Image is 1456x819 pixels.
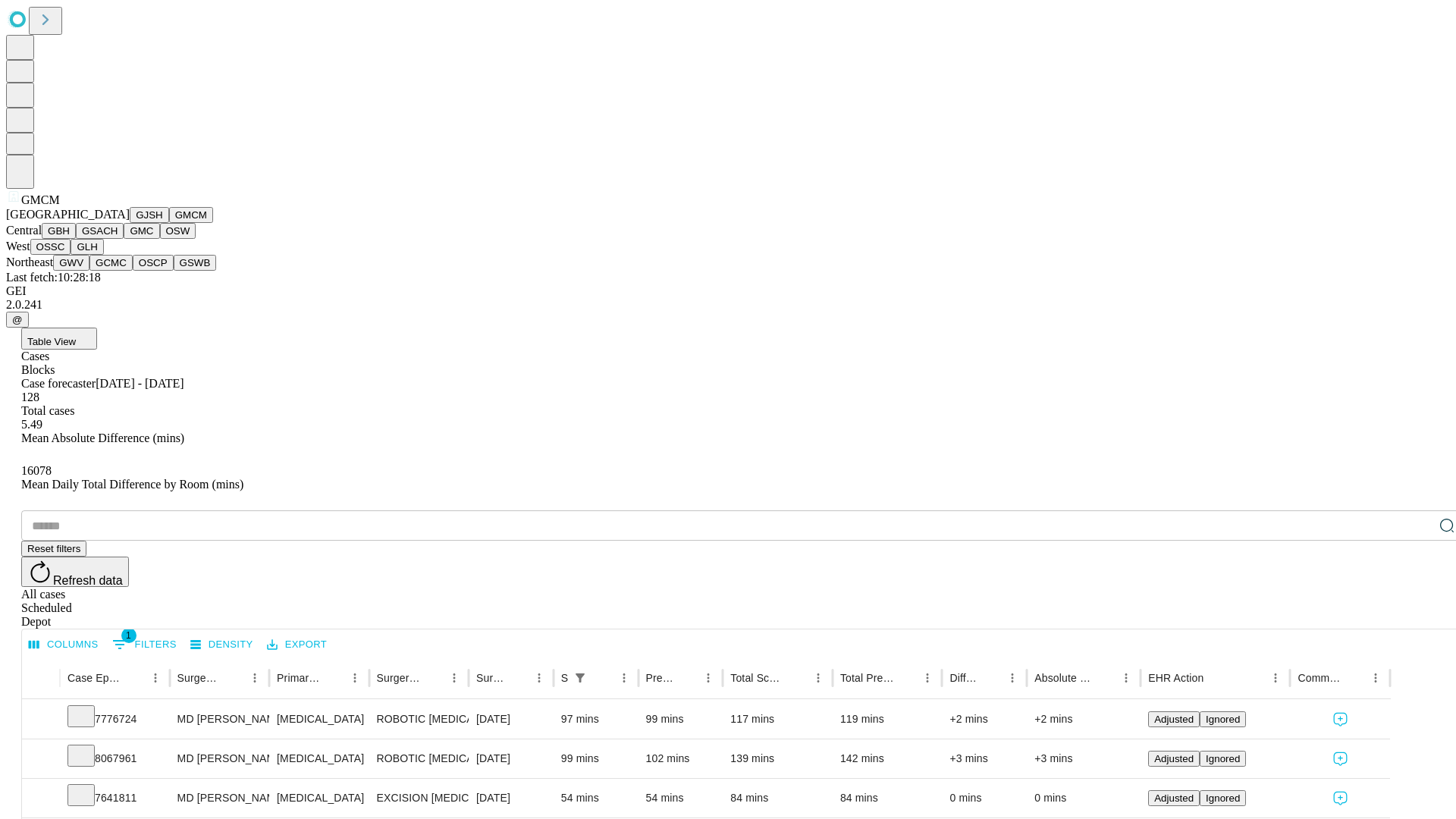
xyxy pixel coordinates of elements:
[917,667,938,689] button: Menu
[1148,672,1203,684] div: EHR Action
[730,739,825,778] div: 139 mins
[108,632,180,657] button: Show filters
[1365,667,1386,689] button: Menu
[21,328,97,350] button: Table View
[21,391,39,403] span: 128
[67,779,162,817] div: 7641811
[570,667,591,689] button: Show filters
[6,224,42,237] span: Central
[145,667,166,689] button: Menu
[529,667,550,689] button: Menu
[27,336,76,347] span: Table View
[67,672,122,684] div: Case Epic Id
[646,700,716,739] div: 99 mins
[377,739,461,778] div: ROBOTIC [MEDICAL_DATA]
[177,700,262,739] div: MD [PERSON_NAME] [PERSON_NAME] Md
[169,207,213,223] button: GMCM
[1034,739,1133,778] div: +3 mins
[6,240,30,253] span: West
[67,700,162,739] div: 7776724
[53,255,89,271] button: GWV
[730,779,825,817] div: 84 mins
[507,667,529,689] button: Sort
[646,672,676,684] div: Predicted In Room Duration
[570,667,591,689] div: 1 active filter
[561,779,631,817] div: 54 mins
[30,707,52,733] button: Expand
[730,700,825,739] div: 117 mins
[21,431,184,444] span: Mean Absolute Difference (mins)
[121,628,136,643] span: 1
[277,779,361,817] div: [MEDICAL_DATA]
[30,239,71,255] button: OSSC
[244,667,265,689] button: Menu
[476,672,506,684] div: Surgery Date
[1116,667,1137,689] button: Menu
[277,672,321,684] div: Primary Service
[25,633,102,657] button: Select columns
[476,700,546,739] div: [DATE]
[1034,700,1133,739] div: +2 mins
[1148,790,1200,806] button: Adjusted
[21,404,74,417] span: Total cases
[476,739,546,778] div: [DATE]
[1154,792,1194,804] span: Adjusted
[160,223,196,239] button: OSW
[12,314,23,325] span: @
[21,557,129,587] button: Refresh data
[949,779,1019,817] div: 0 mins
[277,739,361,778] div: [MEDICAL_DATA]
[949,672,979,684] div: Difference
[30,786,52,812] button: Expand
[1034,779,1133,817] div: 0 mins
[377,779,461,817] div: EXCISION [MEDICAL_DATA] LESION EXCEPT [MEDICAL_DATA] TRUNK ETC 2.1 TO 3.0CM
[6,208,130,221] span: [GEOGRAPHIC_DATA]
[177,672,221,684] div: Surgeon Name
[89,255,133,271] button: GCMC
[808,667,829,689] button: Menu
[76,223,124,239] button: GSACH
[840,779,935,817] div: 84 mins
[344,667,366,689] button: Menu
[30,746,52,773] button: Expand
[730,672,785,684] div: Total Scheduled Duration
[6,312,29,328] button: @
[223,667,244,689] button: Sort
[1002,667,1023,689] button: Menu
[422,667,444,689] button: Sort
[786,667,808,689] button: Sort
[676,667,698,689] button: Sort
[1206,792,1240,804] span: Ignored
[177,739,262,778] div: MD [PERSON_NAME] [PERSON_NAME] Md
[561,739,631,778] div: 99 mins
[981,667,1002,689] button: Sort
[377,700,461,739] div: ROBOTIC [MEDICAL_DATA]
[187,633,257,657] button: Density
[53,574,123,587] span: Refresh data
[840,672,895,684] div: Total Predicted Duration
[1094,667,1116,689] button: Sort
[174,255,217,271] button: GSWB
[177,779,262,817] div: MD [PERSON_NAME] [PERSON_NAME] Md
[21,464,52,477] span: 16078
[949,700,1019,739] div: +2 mins
[27,543,80,554] span: Reset filters
[263,633,331,657] button: Export
[1200,790,1246,806] button: Ignored
[1148,711,1200,727] button: Adjusted
[130,207,169,223] button: GJSH
[592,667,613,689] button: Sort
[646,779,716,817] div: 54 mins
[1206,753,1240,764] span: Ignored
[1344,667,1365,689] button: Sort
[1034,672,1093,684] div: Absolute Difference
[71,239,103,255] button: GLH
[646,739,716,778] div: 102 mins
[6,298,1450,312] div: 2.0.241
[1154,753,1194,764] span: Adjusted
[1298,672,1341,684] div: Comments
[840,700,935,739] div: 119 mins
[840,739,935,778] div: 142 mins
[949,739,1019,778] div: +3 mins
[21,478,243,491] span: Mean Daily Total Difference by Room (mins)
